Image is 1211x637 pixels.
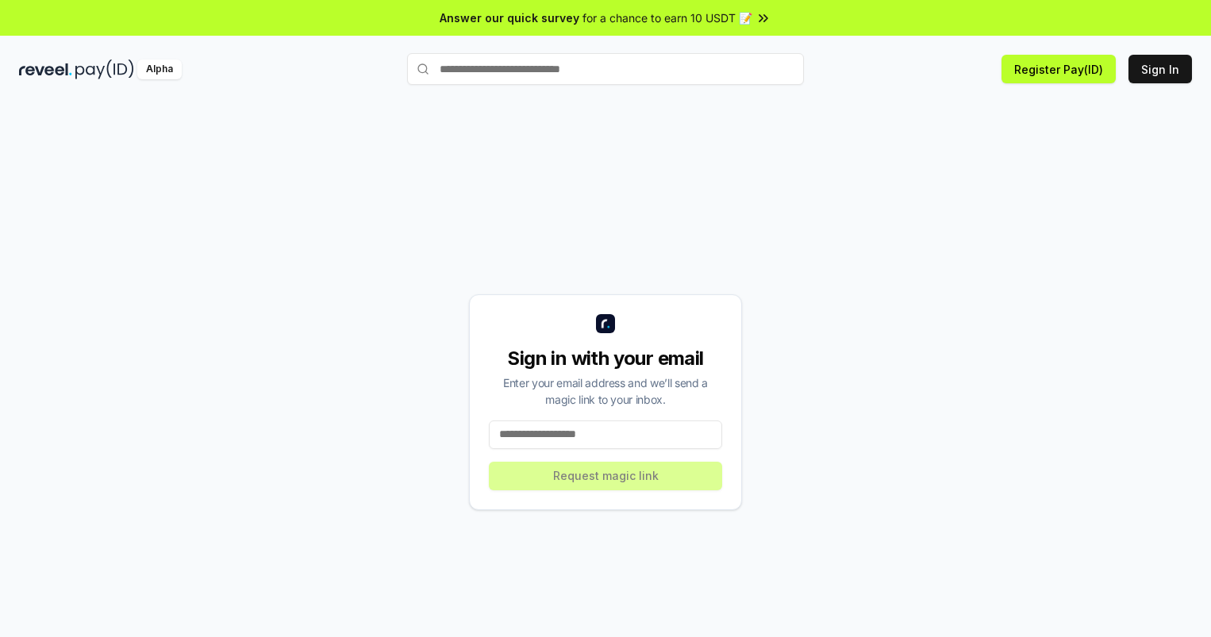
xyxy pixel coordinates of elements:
button: Sign In [1128,55,1192,83]
button: Register Pay(ID) [1001,55,1116,83]
span: Answer our quick survey [440,10,579,26]
img: pay_id [75,59,134,79]
img: reveel_dark [19,59,72,79]
div: Enter your email address and we’ll send a magic link to your inbox. [489,374,722,408]
span: for a chance to earn 10 USDT 📝 [582,10,752,26]
div: Alpha [137,59,182,79]
img: logo_small [596,314,615,333]
div: Sign in with your email [489,346,722,371]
